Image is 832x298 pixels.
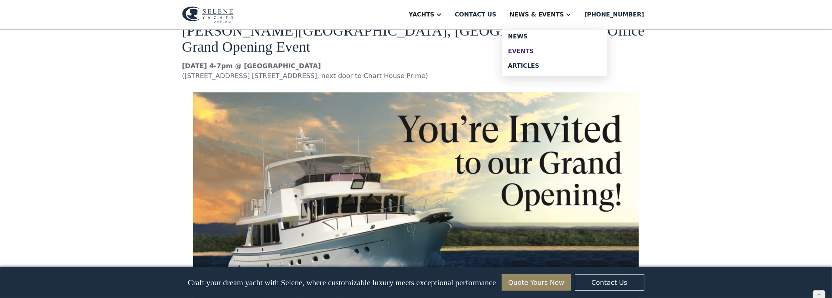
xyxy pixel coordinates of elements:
p: ([STREET_ADDRESS] [STREET_ADDRESS], next door to Chart House Prime) [182,61,650,81]
div: [PHONE_NUMBER] [584,10,644,19]
a: Quote Yours Now [502,274,571,291]
div: Yachts [409,10,434,19]
div: News & EVENTS [509,10,564,19]
a: Articles [502,59,607,73]
h3: ‍ [PERSON_NAME][GEOGRAPHIC_DATA], [GEOGRAPHIC_DATA] Office Grand Opening Event [182,7,650,55]
nav: News & EVENTS [502,29,607,76]
div: Contact us [455,10,497,19]
a: News [502,29,607,44]
strong: [DATE] 4-7pm @ [GEOGRAPHIC_DATA] [182,62,321,70]
p: Craft your dream yacht with Selene, where customizable luxury meets exceptional performance [188,278,496,287]
div: Events [508,48,602,54]
img: logo [182,6,234,23]
a: Contact Us [575,274,644,291]
div: Articles [508,63,602,69]
div: News [508,34,602,40]
a: Events [502,44,607,59]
